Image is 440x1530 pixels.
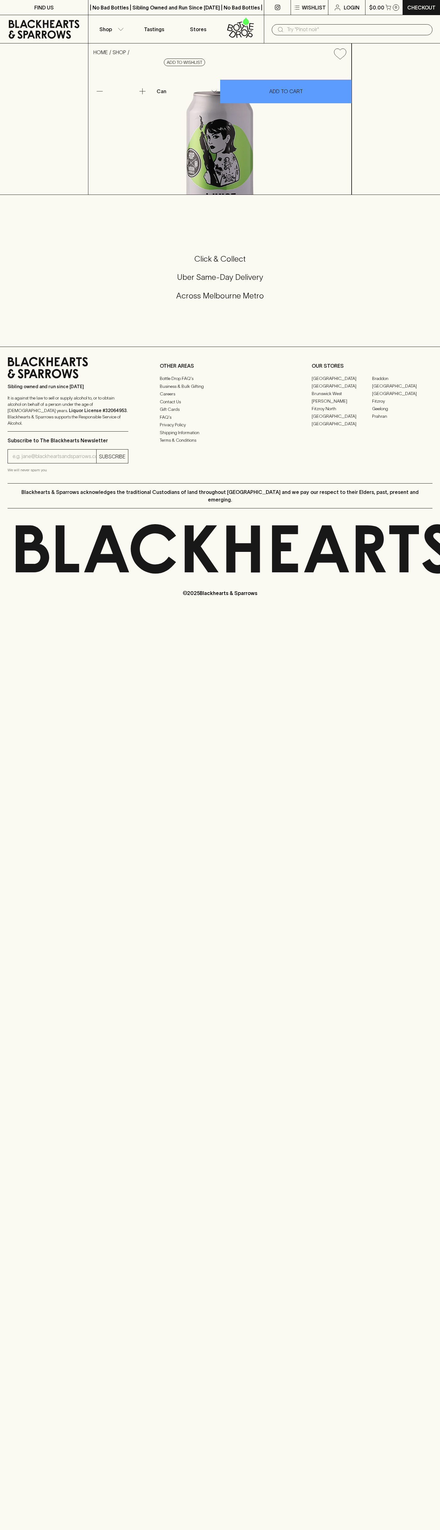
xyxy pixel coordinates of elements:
[8,229,432,334] div: Call to action block
[372,382,432,390] a: [GEOGRAPHIC_DATA]
[312,362,432,370] p: OUR STORES
[93,49,108,55] a: HOME
[97,450,128,463] button: SUBSCRIBE
[113,49,126,55] a: SHOP
[8,272,432,282] h5: Uber Same-Day Delivery
[269,88,303,95] p: ADD TO CART
[8,467,128,473] p: We will never spam you
[160,429,281,436] a: Shipping Information
[99,453,125,460] p: SUBSCRIBE
[160,406,281,413] a: Gift Cards
[88,65,351,195] img: 50934.png
[88,15,132,43] button: Shop
[99,25,112,33] p: Shop
[395,6,397,9] p: 0
[34,4,54,11] p: FIND US
[312,397,372,405] a: [PERSON_NAME]
[176,15,220,43] a: Stores
[164,59,205,66] button: Add to wishlist
[8,437,128,444] p: Subscribe to The Blackhearts Newsletter
[160,398,281,405] a: Contact Us
[331,46,349,62] button: Add to wishlist
[372,405,432,412] a: Geelong
[372,397,432,405] a: Fitzroy
[312,382,372,390] a: [GEOGRAPHIC_DATA]
[369,4,384,11] p: $0.00
[132,15,176,43] a: Tastings
[157,88,166,95] p: Can
[144,25,164,33] p: Tastings
[8,395,128,426] p: It is against the law to sell or supply alcohol to, or to obtain alcohol on behalf of a person un...
[372,390,432,397] a: [GEOGRAPHIC_DATA]
[287,25,427,35] input: Try "Pinot noir"
[312,375,372,382] a: [GEOGRAPHIC_DATA]
[312,405,372,412] a: Fitzroy North
[8,291,432,301] h5: Across Melbourne Metro
[160,413,281,421] a: FAQ's
[160,362,281,370] p: OTHER AREAS
[344,4,359,11] p: Login
[160,390,281,398] a: Careers
[160,421,281,429] a: Privacy Policy
[12,488,428,503] p: Blackhearts & Sparrows acknowledges the traditional Custodians of land throughout [GEOGRAPHIC_DAT...
[312,390,372,397] a: Brunswick West
[8,383,128,390] p: Sibling owned and run since [DATE]
[312,412,372,420] a: [GEOGRAPHIC_DATA]
[302,4,326,11] p: Wishlist
[220,80,352,103] button: ADD TO CART
[160,437,281,444] a: Terms & Conditions
[69,408,127,413] strong: Liquor License #32064953
[372,412,432,420] a: Prahran
[13,451,96,462] input: e.g. jane@blackheartsandsparrows.com.au
[160,375,281,382] a: Bottle Drop FAQ's
[160,382,281,390] a: Business & Bulk Gifting
[312,420,372,428] a: [GEOGRAPHIC_DATA]
[190,25,206,33] p: Stores
[407,4,436,11] p: Checkout
[8,254,432,264] h5: Click & Collect
[154,85,220,98] div: Can
[372,375,432,382] a: Braddon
